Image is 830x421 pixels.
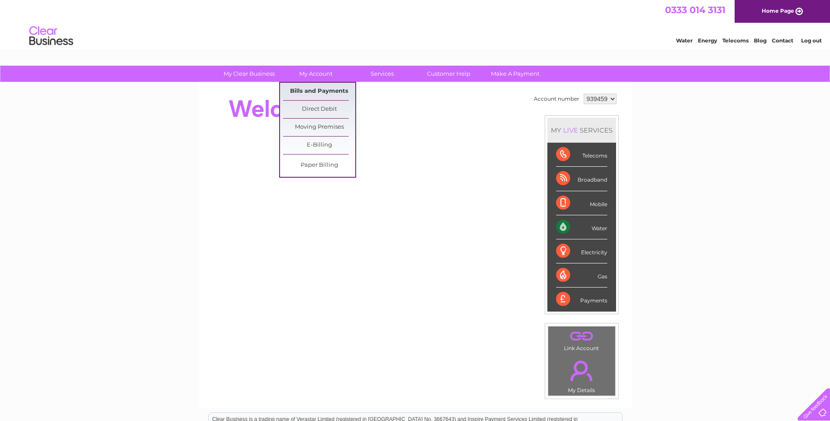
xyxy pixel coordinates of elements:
[801,37,822,44] a: Log out
[556,215,607,239] div: Water
[280,66,352,82] a: My Account
[556,288,607,311] div: Payments
[283,101,355,118] a: Direct Debit
[209,5,622,42] div: Clear Business is a trading name of Verastar Limited (registered in [GEOGRAPHIC_DATA] No. 3667643...
[772,37,793,44] a: Contact
[556,239,607,263] div: Electricity
[479,66,551,82] a: Make A Payment
[413,66,485,82] a: Customer Help
[283,137,355,154] a: E-Billing
[548,326,616,354] td: Link Account
[29,23,74,49] img: logo.png
[283,83,355,100] a: Bills and Payments
[548,353,616,396] td: My Details
[722,37,749,44] a: Telecoms
[213,66,285,82] a: My Clear Business
[550,355,613,386] a: .
[556,167,607,191] div: Broadband
[556,191,607,215] div: Mobile
[346,66,418,82] a: Services
[283,157,355,174] a: Paper Billing
[754,37,767,44] a: Blog
[550,329,613,344] a: .
[676,37,693,44] a: Water
[556,263,607,288] div: Gas
[547,118,616,143] div: MY SERVICES
[665,4,725,15] a: 0333 014 3131
[556,143,607,167] div: Telecoms
[532,91,581,106] td: Account number
[283,119,355,136] a: Moving Premises
[698,37,717,44] a: Energy
[561,126,580,134] div: LIVE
